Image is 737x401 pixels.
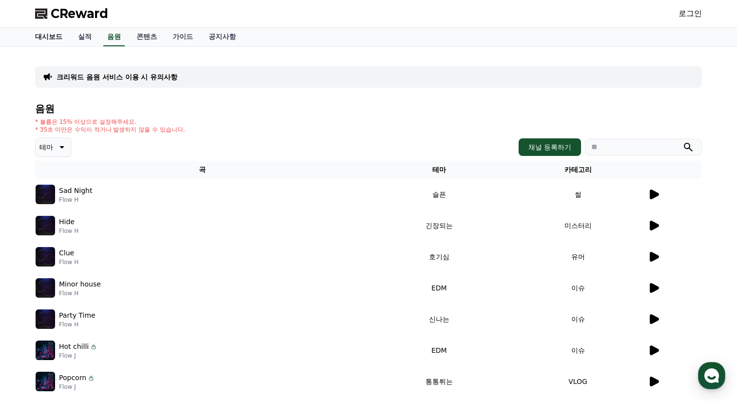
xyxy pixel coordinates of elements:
td: 통통튀는 [369,366,508,397]
img: music [36,185,55,204]
a: 공지사항 [201,28,244,46]
img: music [36,309,55,329]
p: * 볼륨은 15% 이상으로 설정해주세요. [35,118,185,126]
p: Flow H [59,289,101,297]
td: 유머 [508,241,647,272]
p: Flow H [59,227,78,235]
a: 콘텐츠 [129,28,165,46]
p: Popcorn [59,373,86,383]
td: VLOG [508,366,647,397]
p: Minor house [59,279,101,289]
p: Sad Night [59,186,92,196]
th: 테마 [369,161,508,179]
p: Hot chilli [59,342,89,352]
a: 대화 [64,309,126,333]
span: 설정 [151,324,162,331]
a: 가이드 [165,28,201,46]
img: music [36,216,55,235]
img: music [36,341,55,360]
td: 호기심 [369,241,508,272]
p: Hide [59,217,75,227]
img: music [36,278,55,298]
td: 슬픈 [369,179,508,210]
img: music [36,372,55,391]
a: 설정 [126,309,187,333]
th: 카테고리 [508,161,647,179]
span: 홈 [31,324,37,331]
td: 이슈 [508,272,647,304]
td: 이슈 [508,335,647,366]
th: 곡 [35,161,369,179]
button: 채널 등록하기 [519,138,581,156]
span: CReward [51,6,108,21]
img: music [36,247,55,267]
p: Clue [59,248,74,258]
td: 긴장되는 [369,210,508,241]
td: EDM [369,335,508,366]
a: 크리워드 음원 서비스 이용 시 유의사항 [57,72,177,82]
p: Flow H [59,258,78,266]
td: 신나는 [369,304,508,335]
a: CReward [35,6,108,21]
p: Flow H [59,196,92,204]
a: 음원 [103,28,125,46]
td: 썰 [508,179,647,210]
span: 대화 [89,324,101,332]
a: 실적 [70,28,99,46]
p: Flow J [59,352,97,360]
p: * 35초 미만은 수익이 적거나 발생하지 않을 수 있습니다. [35,126,185,134]
a: 대시보드 [27,28,70,46]
a: 로그인 [679,8,702,19]
a: 홈 [3,309,64,333]
h4: 음원 [35,103,702,114]
p: Flow H [59,321,96,328]
p: 테마 [39,140,53,154]
p: Flow J [59,383,95,391]
td: EDM [369,272,508,304]
td: 미스터리 [508,210,647,241]
button: 테마 [35,137,71,157]
p: Party Time [59,310,96,321]
td: 이슈 [508,304,647,335]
